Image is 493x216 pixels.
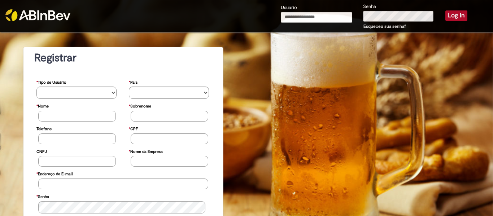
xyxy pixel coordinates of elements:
label: Usuário [281,4,297,11]
img: ABInbev-white.png [5,9,70,21]
label: Tipo de Usuário [36,76,66,87]
h1: Registrar [34,52,212,64]
label: Endereço de E-mail [36,168,73,178]
label: Senha [36,191,49,201]
label: CNPJ [36,146,47,156]
a: Esqueceu sua senha? [363,23,406,29]
label: País [129,76,138,87]
label: Senha [363,3,376,10]
label: Sobrenome [129,100,151,111]
label: Nome da Empresa [129,146,163,156]
label: Telefone [36,123,52,133]
label: Nome [36,100,49,111]
button: Log in [445,10,467,21]
label: CPF [129,123,138,133]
